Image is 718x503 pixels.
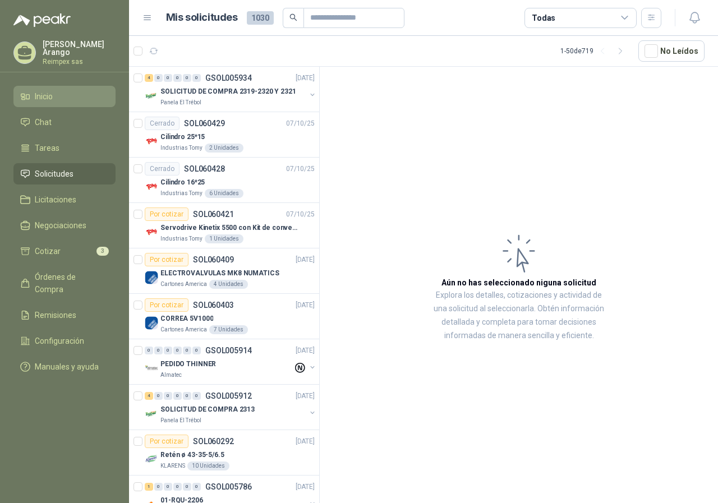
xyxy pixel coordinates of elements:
[205,234,243,243] div: 1 Unidades
[160,313,213,324] p: CORREA 5V1000
[160,359,216,370] p: PEDIDO THINNER
[160,132,205,142] p: Cilindro 25*15
[13,304,116,326] a: Remisiones
[205,144,243,153] div: 2 Unidades
[638,40,705,62] button: No Leídos
[145,207,188,221] div: Por cotizar
[164,74,172,82] div: 0
[160,462,185,470] p: KLARENS
[441,276,596,289] h3: Aún no has seleccionado niguna solicitud
[205,74,252,82] p: GSOL005934
[145,316,158,330] img: Company Logo
[432,289,606,343] p: Explora los detalles, cotizaciones y actividad de una solicitud al seleccionarla. Obtén informaci...
[145,74,153,82] div: 4
[13,189,116,210] a: Licitaciones
[187,462,229,470] div: 10 Unidades
[160,223,300,233] p: Servodrive Kinetix 5500 con Kit de conversión y filtro (Ref 41350505)
[205,483,252,491] p: GSOL005786
[13,112,116,133] a: Chat
[129,248,319,294] a: Por cotizarSOL060409[DATE] Company LogoELECTROVALVULAS MK8 NUMATICSCartones America4 Unidades
[154,347,163,354] div: 0
[160,98,201,107] p: Panela El Trébol
[35,271,105,296] span: Órdenes de Compra
[96,247,109,256] span: 3
[35,219,86,232] span: Negociaciones
[173,74,182,82] div: 0
[154,483,163,491] div: 0
[183,347,191,354] div: 0
[35,116,52,128] span: Chat
[296,436,315,447] p: [DATE]
[145,162,179,176] div: Cerrado
[13,330,116,352] a: Configuración
[129,112,319,158] a: CerradoSOL06042907/10/25 Company LogoCilindro 25*15Industrias Tomy2 Unidades
[209,280,248,289] div: 4 Unidades
[129,203,319,248] a: Por cotizarSOL06042107/10/25 Company LogoServodrive Kinetix 5500 con Kit de conversión y filtro (...
[13,137,116,159] a: Tareas
[286,164,315,174] p: 07/10/25
[192,483,201,491] div: 0
[286,209,315,220] p: 07/10/25
[296,300,315,311] p: [DATE]
[145,392,153,400] div: 4
[145,483,153,491] div: 1
[35,193,76,206] span: Licitaciones
[164,347,172,354] div: 0
[145,435,188,448] div: Por cotizar
[205,392,252,400] p: GSOL005912
[532,12,555,24] div: Todas
[145,117,179,130] div: Cerrado
[160,416,201,425] p: Panela El Trébol
[193,301,234,309] p: SOL060403
[164,483,172,491] div: 0
[13,241,116,262] a: Cotizar3
[35,335,84,347] span: Configuración
[193,437,234,445] p: SOL060292
[160,450,224,460] p: Retén ø 43-35-5/6.5
[164,392,172,400] div: 0
[145,453,158,466] img: Company Logo
[192,74,201,82] div: 0
[13,13,71,27] img: Logo peakr
[205,189,243,198] div: 6 Unidades
[205,347,252,354] p: GSOL005914
[145,344,317,380] a: 0 0 0 0 0 0 GSOL005914[DATE] Company LogoPEDIDO THINNERAlmatec
[160,325,207,334] p: Cartones America
[296,255,315,265] p: [DATE]
[145,407,158,421] img: Company Logo
[296,345,315,356] p: [DATE]
[193,256,234,264] p: SOL060409
[173,392,182,400] div: 0
[13,86,116,107] a: Inicio
[247,11,274,25] span: 1030
[296,482,315,492] p: [DATE]
[145,298,188,312] div: Por cotizar
[184,165,225,173] p: SOL060428
[296,73,315,84] p: [DATE]
[296,391,315,402] p: [DATE]
[160,371,182,380] p: Almatec
[35,245,61,257] span: Cotizar
[173,347,182,354] div: 0
[43,40,116,56] p: [PERSON_NAME] Arango
[183,483,191,491] div: 0
[192,392,201,400] div: 0
[154,74,163,82] div: 0
[145,362,158,375] img: Company Logo
[184,119,225,127] p: SOL060429
[160,177,205,188] p: Cilindro 16*25
[35,309,76,321] span: Remisiones
[145,347,153,354] div: 0
[145,225,158,239] img: Company Logo
[160,268,279,279] p: ELECTROVALVULAS MK8 NUMATICS
[209,325,248,334] div: 7 Unidades
[183,392,191,400] div: 0
[13,266,116,300] a: Órdenes de Compra
[145,135,158,148] img: Company Logo
[35,361,99,373] span: Manuales y ayuda
[160,189,202,198] p: Industrias Tomy
[154,392,163,400] div: 0
[145,389,317,425] a: 4 0 0 0 0 0 GSOL005912[DATE] Company LogoSOLICITUD DE COMPRA 2313Panela El Trébol
[145,180,158,193] img: Company Logo
[35,142,59,154] span: Tareas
